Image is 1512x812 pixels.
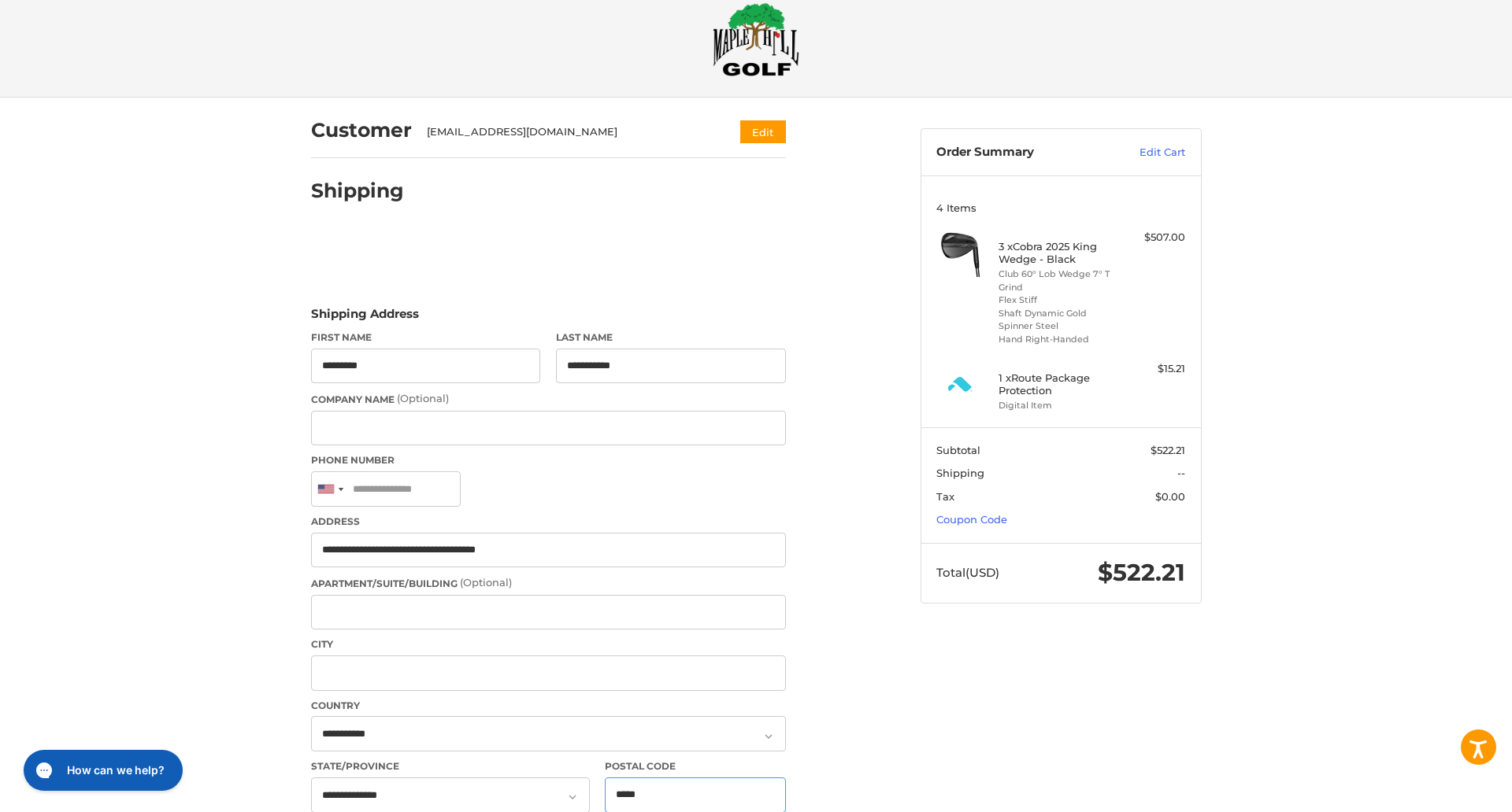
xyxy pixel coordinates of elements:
span: Total (USD) [936,565,999,580]
li: Digital Item [999,399,1119,412]
button: Gorgias live chat [8,6,167,46]
legend: Shipping Address [311,305,419,330]
label: State/Province [311,759,590,773]
span: $522.21 [1098,558,1185,587]
h4: 1 x Route Package Protection [999,371,1119,397]
label: City [311,637,786,651]
li: Shaft Dynamic Gold Spinner Steel [999,307,1119,333]
li: Flex Stiff [999,293,1119,307]
span: $0.00 [1155,490,1185,503]
span: Subtotal [936,444,980,456]
label: Phone Number [311,453,786,467]
small: (Optional) [397,392,449,404]
div: $507.00 [1123,230,1185,245]
label: Country [311,699,786,713]
a: Coupon Code [936,513,1007,526]
div: [EMAIL_ADDRESS][DOMAIN_NAME] [427,124,710,140]
label: Address [311,515,786,529]
span: -- [1177,467,1185,479]
div: United States: +1 [312,472,348,506]
span: Tax [936,490,954,503]
button: Edit [740,120,786,143]
div: $15.21 [1123,361,1185,377]
h4: 3 x Cobra 2025 King Wedge - Black [999,240,1119,266]
h2: Shipping [311,179,404,203]
h3: 4 Items [936,201,1185,214]
span: $522.21 [1151,444,1185,456]
label: Company Name [311,391,786,407]
img: Maple Hill Golf [713,2,799,76]
label: First Name [311,330,541,345]
li: Club 60° Lob Wedge 7° T Grind [999,268,1119,293]
label: Postal Code [605,759,786,773]
span: Shipping [936,467,984,479]
li: Hand Right-Handed [999,333,1119,346]
h2: How can we help? [51,18,149,34]
small: (Optional) [460,576,512,589]
h3: Order Summary [936,145,1106,161]
h2: Customer [311,118,412,142]
label: Apartment/Suite/Building [311,575,786,591]
label: Last Name [556,330,786,345]
a: Edit Cart [1106,145,1185,161]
